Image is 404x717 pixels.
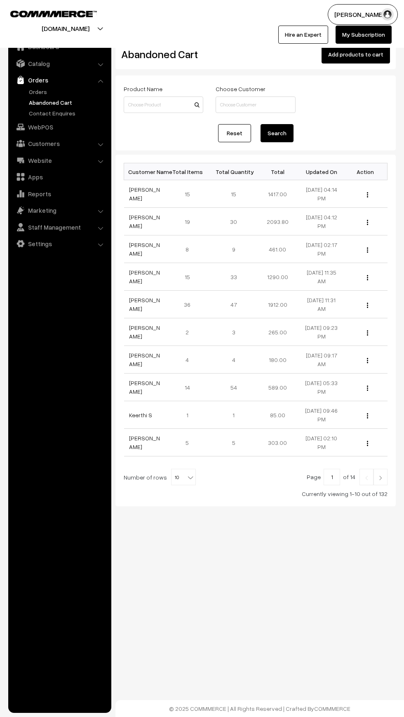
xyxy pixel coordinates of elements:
[256,291,300,318] td: 1912.00
[10,136,108,151] a: Customers
[278,26,328,44] a: Hire an Expert
[212,235,256,263] td: 9
[10,236,108,251] a: Settings
[129,352,160,367] a: [PERSON_NAME]
[10,169,108,184] a: Apps
[256,263,300,291] td: 1290.00
[10,120,108,134] a: WebPOS
[322,45,390,63] button: Add products to cart
[10,56,108,71] a: Catalog
[168,346,212,374] td: 4
[367,303,368,308] img: Menu
[212,291,256,318] td: 47
[261,124,294,142] button: Search
[300,429,344,456] td: [DATE] 02:10 PM
[300,235,344,263] td: [DATE] 02:17 PM
[256,374,300,401] td: 589.00
[10,220,108,235] a: Staff Management
[367,247,368,253] img: Menu
[10,203,108,218] a: Marketing
[307,473,321,480] span: Page
[256,429,300,456] td: 303.00
[10,186,108,201] a: Reports
[216,85,265,93] label: Choose Customer
[168,180,212,208] td: 15
[300,374,344,401] td: [DATE] 05:33 PM
[367,386,368,391] img: Menu
[124,473,167,482] span: Number of rows
[129,324,160,340] a: [PERSON_NAME]
[168,235,212,263] td: 8
[300,208,344,235] td: [DATE] 04:12 PM
[10,73,108,87] a: Orders
[168,163,212,180] th: Total Items
[171,469,196,485] span: 10
[377,475,384,480] img: Right
[168,291,212,318] td: 36
[27,98,108,107] a: Abandoned Cart
[124,163,168,180] th: Customer Name
[212,208,256,235] td: 30
[343,473,355,480] span: of 14
[256,163,300,180] th: Total
[124,489,388,498] div: Currently viewing 1-10 out of 132
[256,401,300,429] td: 85.00
[212,374,256,401] td: 54
[212,318,256,346] td: 3
[168,208,212,235] td: 19
[10,153,108,168] a: Website
[129,296,160,312] a: [PERSON_NAME]
[121,48,202,61] h2: Abandoned Cart
[129,435,160,450] a: [PERSON_NAME]
[300,346,344,374] td: [DATE] 09:17 AM
[27,87,108,96] a: Orders
[256,346,300,374] td: 180.00
[129,186,160,202] a: [PERSON_NAME]
[10,8,82,18] a: COMMMERCE
[129,269,160,284] a: [PERSON_NAME]
[367,358,368,363] img: Menu
[129,214,160,229] a: [PERSON_NAME]
[336,26,392,44] a: My Subscription
[256,180,300,208] td: 1417.00
[27,109,108,118] a: Contact Enquires
[300,163,344,180] th: Updated On
[367,192,368,197] img: Menu
[300,401,344,429] td: [DATE] 09:46 PM
[212,263,256,291] td: 33
[256,208,300,235] td: 2093.80
[129,411,152,418] a: Keerthi S
[367,275,368,280] img: Menu
[13,18,118,39] button: [DOMAIN_NAME]
[256,235,300,263] td: 461.00
[168,429,212,456] td: 5
[124,96,203,113] input: Choose Product
[367,220,368,225] img: Menu
[171,469,195,486] span: 10
[343,163,388,180] th: Action
[10,11,97,17] img: COMMMERCE
[168,318,212,346] td: 2
[212,401,256,429] td: 1
[129,379,160,395] a: [PERSON_NAME]
[129,241,160,257] a: [PERSON_NAME]
[300,291,344,318] td: [DATE] 11:31 AM
[381,8,394,21] img: user
[314,705,350,712] a: COMMMERCE
[168,374,212,401] td: 14
[363,475,370,480] img: Left
[300,318,344,346] td: [DATE] 09:23 PM
[212,180,256,208] td: 15
[115,700,404,717] footer: © 2025 COMMMERCE | All Rights Reserved | Crafted By
[168,263,212,291] td: 15
[367,413,368,418] img: Menu
[212,346,256,374] td: 4
[216,96,295,113] input: Choose Customer
[212,163,256,180] th: Total Quantity
[328,4,398,25] button: [PERSON_NAME]…
[256,318,300,346] td: 265.00
[300,263,344,291] td: [DATE] 11:35 AM
[212,429,256,456] td: 5
[300,180,344,208] td: [DATE] 04:14 PM
[124,85,162,93] label: Product Name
